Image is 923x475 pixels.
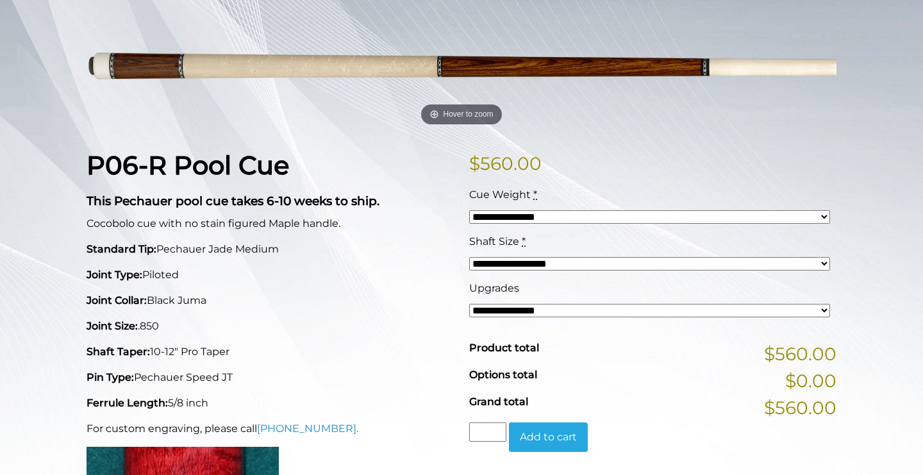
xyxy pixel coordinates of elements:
strong: Shaft Taper: [87,346,150,358]
abbr: required [522,235,526,247]
img: P06-N.png [87,5,836,130]
span: Upgrades [469,282,519,294]
a: Hover to zoom [87,5,836,130]
span: $0.00 [785,367,836,394]
abbr: required [533,188,537,201]
span: Grand total [469,396,528,408]
p: Cocobolo cue with no stain figured Maple handle. [87,216,454,231]
strong: P06-R Pool Cue [87,149,289,181]
p: 5/8 inch [87,396,454,411]
p: Black Juma [87,293,454,308]
strong: Ferrule Length: [87,397,168,409]
strong: This Pechauer pool cue takes 6-10 weeks to ship. [87,194,379,208]
span: $560.00 [764,394,836,421]
p: Piloted [87,267,454,283]
span: Shaft Size [469,235,519,247]
bdi: 560.00 [469,153,542,174]
span: Cue Weight [469,188,531,201]
strong: Joint Size: [87,320,138,332]
p: Pechauer Jade Medium [87,242,454,257]
strong: Standard Tip: [87,243,156,255]
span: $ [469,153,480,174]
input: Product quantity [469,422,506,442]
span: Options total [469,369,537,381]
p: 10-12" Pro Taper [87,344,454,360]
p: Pechauer Speed JT [87,370,454,385]
span: Product total [469,342,539,354]
strong: Joint Collar: [87,294,147,306]
button: Add to cart [509,422,588,452]
span: $560.00 [764,340,836,367]
strong: Pin Type: [87,371,134,383]
a: [PHONE_NUMBER]. [257,422,358,435]
p: For custom engraving, please call [87,421,454,437]
p: .850 [87,319,454,334]
strong: Joint Type: [87,269,142,281]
